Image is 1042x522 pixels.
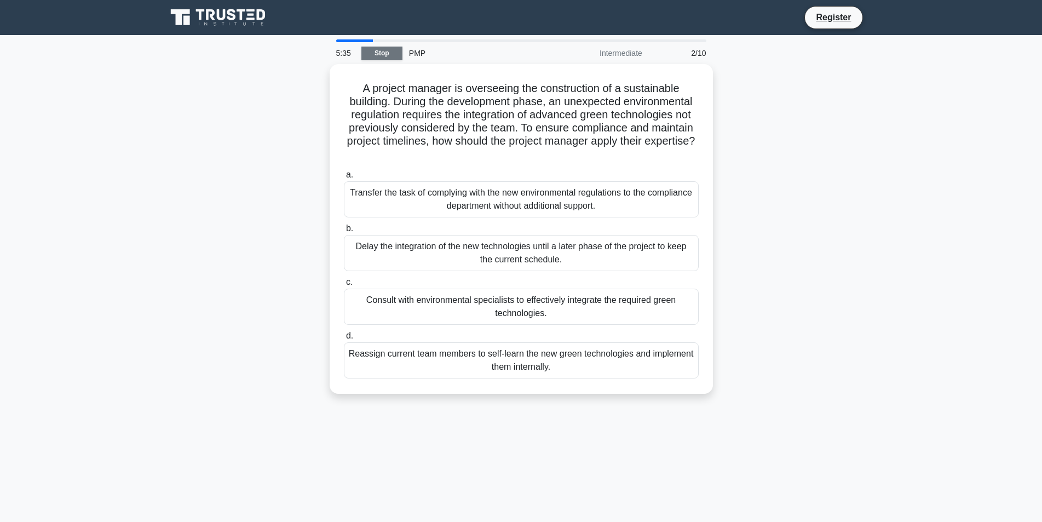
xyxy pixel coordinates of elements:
span: b. [346,223,353,233]
div: Consult with environmental specialists to effectively integrate the required green technologies. [344,289,699,325]
div: PMP [402,42,553,64]
div: Transfer the task of complying with the new environmental regulations to the compliance departmen... [344,181,699,217]
span: a. [346,170,353,179]
a: Stop [361,47,402,60]
div: Reassign current team members to self-learn the new green technologies and implement them interna... [344,342,699,378]
div: Intermediate [553,42,649,64]
div: 2/10 [649,42,713,64]
a: Register [809,10,857,24]
span: c. [346,277,353,286]
h5: A project manager is overseeing the construction of a sustainable building. During the developmen... [343,82,700,162]
div: Delay the integration of the new technologies until a later phase of the project to keep the curr... [344,235,699,271]
span: d. [346,331,353,340]
div: 5:35 [330,42,361,64]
